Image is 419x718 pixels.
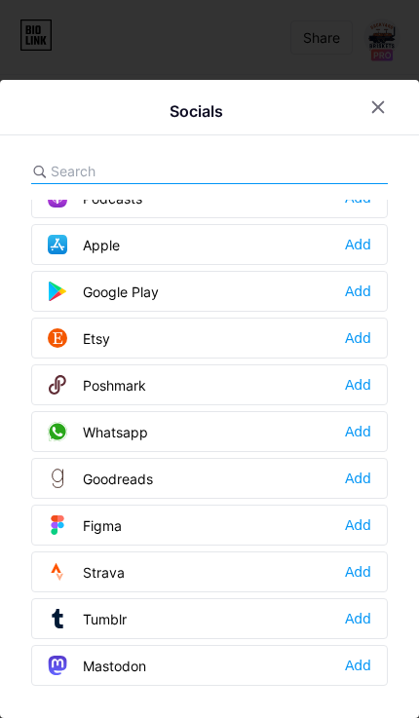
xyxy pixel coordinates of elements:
[345,656,371,675] div: Add
[48,562,125,582] div: Strava
[48,422,148,441] div: Whatsapp
[48,469,153,488] div: Goodreads
[48,656,146,675] div: Mastodon
[345,375,371,395] div: Add
[345,562,371,582] div: Add
[345,422,371,441] div: Add
[48,235,120,254] div: Apple
[48,282,159,301] div: Google Play
[345,469,371,488] div: Add
[345,609,371,628] div: Add
[51,161,266,181] input: Search
[48,609,127,628] div: Tumblr
[48,515,122,535] div: Figma
[345,328,371,348] div: Add
[48,375,146,395] div: Poshmark
[345,282,371,301] div: Add
[48,188,142,208] div: Podcasts
[345,235,371,254] div: Add
[170,99,223,123] div: Socials
[345,515,371,535] div: Add
[48,328,110,348] div: Etsy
